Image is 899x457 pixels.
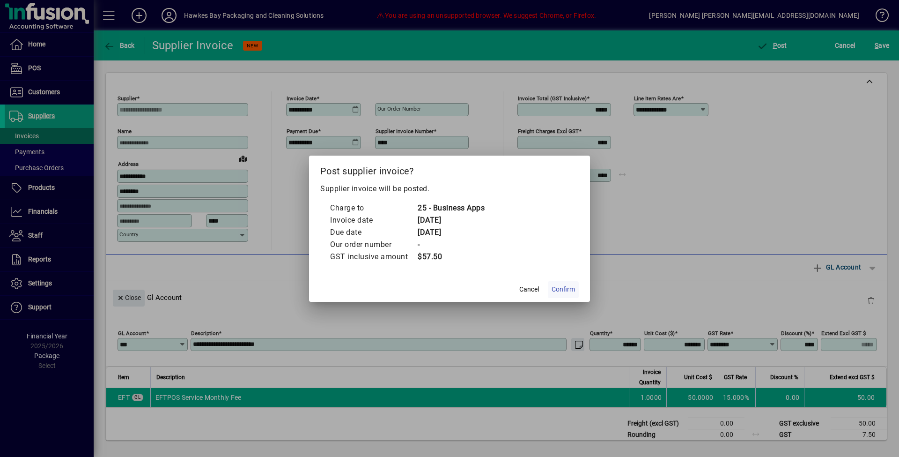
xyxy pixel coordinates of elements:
[519,285,539,294] span: Cancel
[320,183,579,195] p: Supplier invoice will be posted.
[330,214,417,226] td: Invoice date
[330,251,417,263] td: GST inclusive amount
[417,202,485,214] td: 25 - Business Apps
[417,214,485,226] td: [DATE]
[417,251,485,263] td: $57.50
[330,226,417,239] td: Due date
[552,285,575,294] span: Confirm
[309,156,590,183] h2: Post supplier invoice?
[548,281,579,298] button: Confirm
[514,281,544,298] button: Cancel
[417,239,485,251] td: -
[330,202,417,214] td: Charge to
[330,239,417,251] td: Our order number
[417,226,485,239] td: [DATE]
